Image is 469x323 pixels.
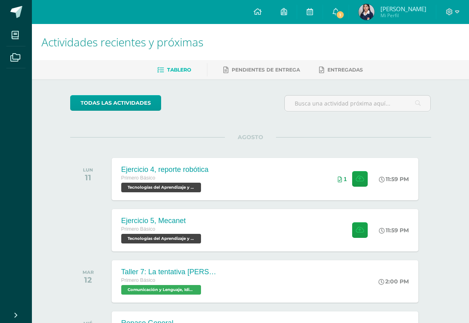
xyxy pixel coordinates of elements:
span: Pendientes de entrega [232,67,300,73]
div: MAR [83,269,94,275]
span: Primero Básico [121,277,155,283]
span: 1 [344,176,347,182]
span: Actividades recientes y próximas [41,34,203,50]
span: [PERSON_NAME] [380,5,426,13]
img: 8961583368e2b0077117dd0b5a1d1231.png [359,4,374,20]
span: Entregadas [327,67,363,73]
span: Tecnologías del Aprendizaje y la Comunicación 'A' [121,183,201,192]
input: Busca una actividad próxima aquí... [285,96,431,111]
a: Pendientes de entrega [223,64,300,76]
a: Entregadas [319,64,363,76]
span: AGOSTO [225,134,276,141]
div: Ejercicio 5, Mecanet [121,217,203,225]
a: todas las Actividades [70,95,161,111]
a: Tablero [157,64,191,76]
div: Archivos entregados [338,176,347,182]
span: Primero Básico [121,175,155,181]
div: LUN [83,167,93,173]
div: Taller 7: La tentativa [PERSON_NAME] [121,268,217,276]
div: 11 [83,173,93,182]
div: 2:00 PM [378,278,409,285]
span: Tecnologías del Aprendizaje y la Comunicación 'A' [121,234,201,243]
span: Mi Perfil [380,12,426,19]
div: 11:59 PM [379,227,409,234]
span: 1 [336,10,345,19]
div: Ejercicio 4, reporte robótica [121,165,209,174]
span: Tablero [167,67,191,73]
div: 12 [83,275,94,285]
span: Primero Básico [121,226,155,232]
div: 11:59 PM [379,175,409,183]
span: Comunicación y Lenguaje, Idioma Español 'A' [121,285,201,295]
